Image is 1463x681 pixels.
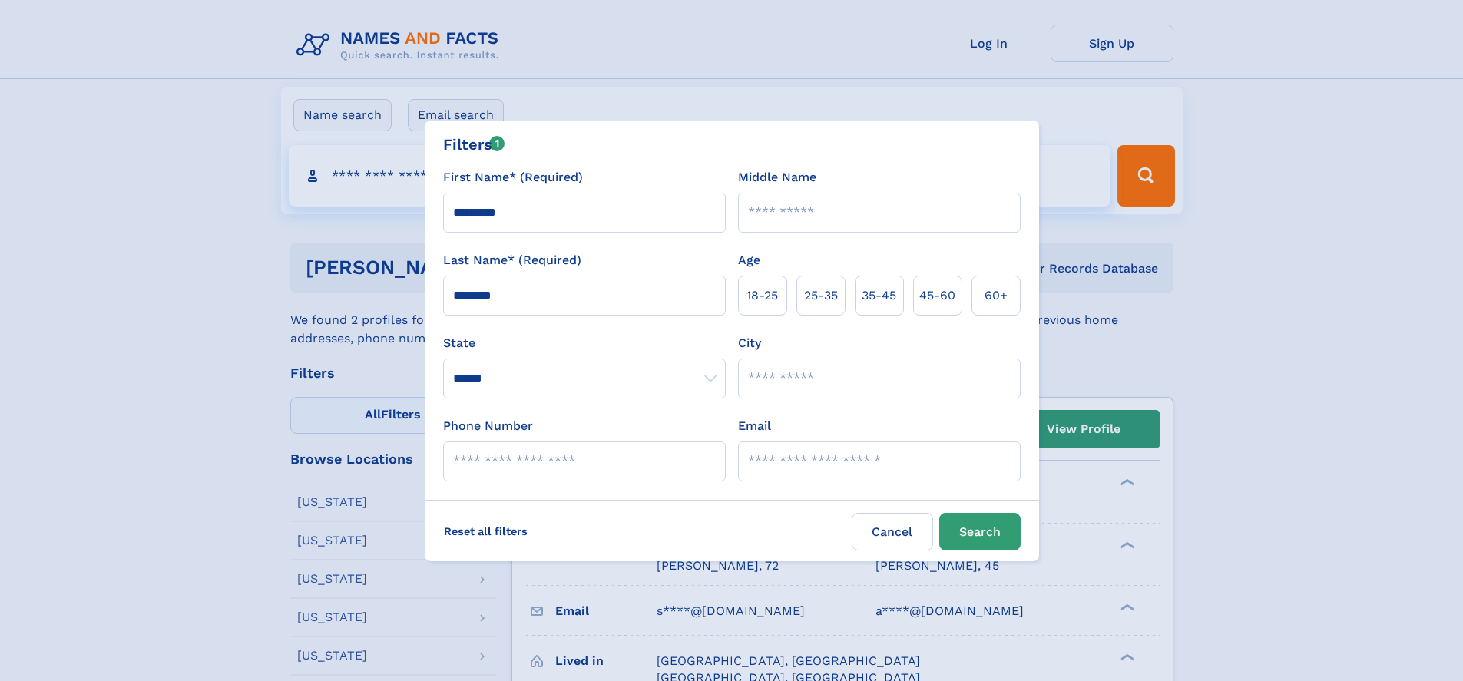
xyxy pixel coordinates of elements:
[804,286,838,305] span: 25‑35
[939,513,1021,550] button: Search
[985,286,1008,305] span: 60+
[852,513,933,550] label: Cancel
[919,286,955,305] span: 45‑60
[434,513,538,550] label: Reset all filters
[738,417,771,435] label: Email
[738,334,761,352] label: City
[862,286,896,305] span: 35‑45
[443,168,583,187] label: First Name* (Required)
[443,417,533,435] label: Phone Number
[443,334,726,352] label: State
[738,168,816,187] label: Middle Name
[443,251,581,269] label: Last Name* (Required)
[443,133,505,156] div: Filters
[738,251,760,269] label: Age
[746,286,778,305] span: 18‑25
